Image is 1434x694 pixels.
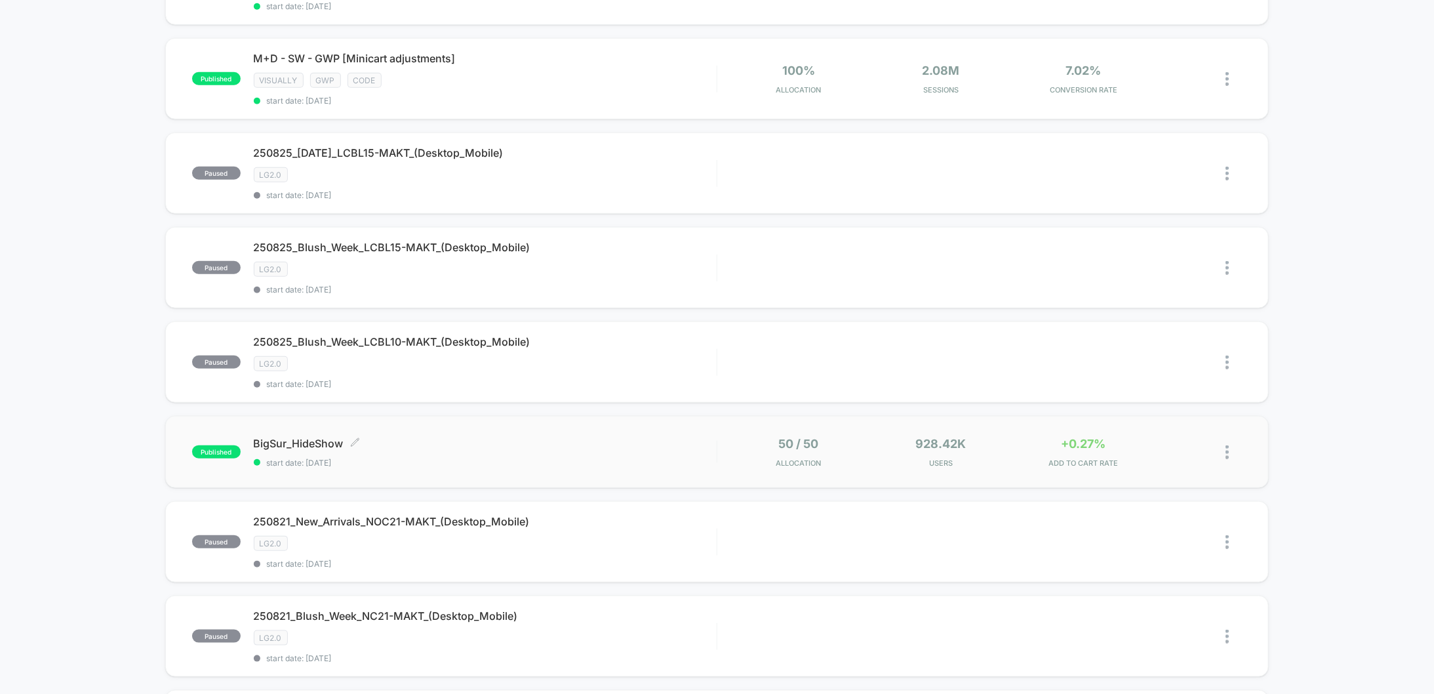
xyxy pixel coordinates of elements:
[254,356,288,371] span: LG2.0
[254,190,717,200] span: start date: [DATE]
[254,96,717,106] span: start date: [DATE]
[254,630,288,645] span: LG2.0
[776,459,821,468] span: Allocation
[254,515,717,528] span: 250821_New_Arrivals_NOC21-MAKT_(Desktop_Mobile)
[776,85,821,94] span: Allocation
[1225,72,1229,86] img: close
[192,356,241,369] span: paused
[254,73,304,88] span: visually
[1066,64,1102,77] span: 7.02%
[1225,445,1229,459] img: close
[254,285,717,295] span: start date: [DATE]
[1016,459,1151,468] span: ADD TO CART RATE
[254,1,717,11] span: start date: [DATE]
[1225,630,1229,643] img: close
[254,167,288,182] span: LG2.0
[192,535,241,548] span: paused
[916,437,966,451] span: 928.42k
[782,64,815,77] span: 100%
[873,85,1009,94] span: Sessions
[254,653,717,663] span: start date: [DATE]
[254,379,717,389] span: start date: [DATE]
[254,559,717,569] span: start date: [DATE]
[254,52,717,65] span: M+D - SW - GWP [Minicart adjustments]
[348,73,382,88] span: code
[254,536,288,551] span: LG2.0
[254,262,288,277] span: LG2.0
[1016,85,1151,94] span: CONVERSION RATE
[192,630,241,643] span: paused
[254,241,717,254] span: 250825_Blush_Week_LCBL15-MAKT_(Desktop_Mobile)
[192,167,241,180] span: paused
[192,72,241,85] span: published
[192,445,241,459] span: published
[254,609,717,623] span: 250821_Blush_Week_NC21-MAKT_(Desktop_Mobile)
[254,146,717,159] span: 250825_[DATE]_LCBL15-MAKT_(Desktop_Mobile)
[1225,167,1229,180] img: close
[310,73,341,88] span: gwp
[254,335,717,348] span: 250825_Blush_Week_LCBL10-MAKT_(Desktop_Mobile)
[873,459,1009,468] span: Users
[192,261,241,274] span: paused
[778,437,818,451] span: 50 / 50
[1225,535,1229,549] img: close
[923,64,960,77] span: 2.08M
[1225,261,1229,275] img: close
[254,437,717,450] span: BigSur_HideShow
[1225,356,1229,369] img: close
[254,458,717,468] span: start date: [DATE]
[1062,437,1106,451] span: +0.27%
